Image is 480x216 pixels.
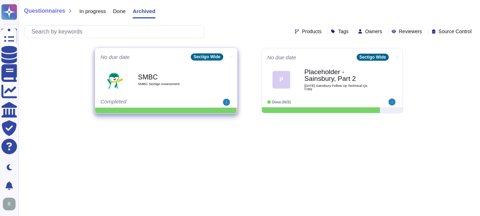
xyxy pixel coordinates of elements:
span: Done [113,8,126,14]
span: No due date [267,55,296,60]
img: user [388,98,396,106]
div: Sectigo Wide [357,54,389,61]
img: user [3,198,16,210]
img: Logo [106,71,124,89]
span: In progress [79,8,106,14]
div: P [273,71,290,89]
span: Products [302,29,321,34]
span: Reviewers [399,29,422,34]
img: user [223,99,230,106]
b: SMBC [138,73,209,80]
span: SMBC Sectigo Assessment [138,82,209,86]
input: Search by keywords [28,25,204,38]
span: Source Control [439,29,472,34]
button: user [1,196,21,212]
span: Tags [338,29,349,34]
span: Done: 26/31 [272,100,291,104]
span: Questionnaires [24,8,65,14]
span: No due date [100,54,130,60]
b: Placeholder - Sainsbury, Part 2 [304,68,375,82]
span: Archived [133,8,155,14]
div: Completed [100,99,188,106]
div: Sectigo Wide [191,53,223,60]
span: [DATE] Sainsbury Follow Up Technical Qs Copy [304,84,375,91]
span: Owners [365,29,382,34]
